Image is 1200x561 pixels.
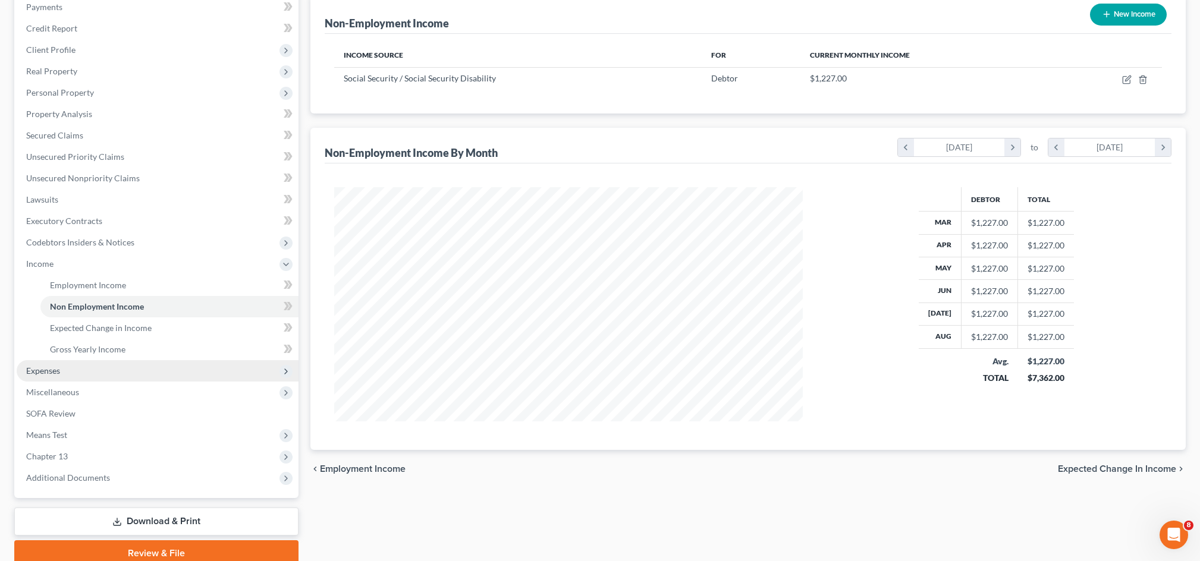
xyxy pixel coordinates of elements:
a: Executory Contracts [17,210,299,232]
span: Secured Claims [26,130,83,140]
a: Gross Yearly Income [40,339,299,360]
span: Codebtors Insiders & Notices [26,237,134,247]
span: Unsecured Priority Claims [26,152,124,162]
a: Lawsuits [17,189,299,210]
i: chevron_right [1155,138,1171,156]
span: Employment Income [320,464,406,474]
a: Credit Report [17,18,299,39]
td: $1,227.00 [1018,280,1075,302]
a: Unsecured Priority Claims [17,146,299,168]
span: Client Profile [26,45,76,55]
div: $1,227.00 [971,239,1008,251]
span: Payments [26,2,62,12]
i: chevron_left [1048,138,1064,156]
a: Employment Income [40,275,299,296]
span: Employment Income [50,280,126,290]
a: Secured Claims [17,125,299,146]
i: chevron_right [1004,138,1020,156]
span: Executory Contracts [26,216,102,226]
div: [DATE] [914,138,1005,156]
button: Expected Change in Income chevron_right [1058,464,1186,474]
div: $1,227.00 [971,217,1008,229]
span: Means Test [26,430,67,440]
th: Jun [919,280,962,302]
span: Expenses [26,365,60,376]
span: 8 [1184,521,1193,530]
a: Unsecured Nonpriority Claims [17,168,299,189]
i: chevron_left [898,138,914,156]
span: Income [26,259,54,269]
span: Additional Documents [26,472,110,483]
span: $1,227.00 [810,73,847,83]
div: TOTAL [971,372,1009,384]
span: Expected Change in Income [1058,464,1176,474]
div: $1,227.00 [971,263,1008,275]
div: [DATE] [1064,138,1155,156]
td: $1,227.00 [1018,302,1075,325]
span: Property Analysis [26,109,92,119]
button: New Income [1090,4,1167,26]
span: Credit Report [26,23,77,33]
span: Unsecured Nonpriority Claims [26,173,140,183]
span: Expected Change in Income [50,323,152,333]
th: May [919,257,962,279]
div: Non-Employment Income By Month [325,146,498,160]
div: $1,227.00 [971,285,1008,297]
span: SOFA Review [26,408,76,418]
span: Income Source [344,51,403,59]
span: Debtor [711,73,738,83]
div: $1,227.00 [1028,355,1065,367]
span: Lawsuits [26,194,58,204]
button: chevron_left Employment Income [310,464,406,474]
div: $1,227.00 [971,331,1008,343]
a: Property Analysis [17,103,299,125]
td: $1,227.00 [1018,212,1075,234]
span: Chapter 13 [26,451,68,461]
div: $1,227.00 [971,308,1008,320]
iframe: Intercom live chat [1160,521,1188,549]
th: Apr [919,234,962,257]
span: Gross Yearly Income [50,344,125,354]
a: Expected Change in Income [40,317,299,339]
span: Current Monthly Income [810,51,910,59]
th: Aug [919,326,962,348]
i: chevron_right [1176,464,1186,474]
td: $1,227.00 [1018,326,1075,348]
th: Debtor [962,187,1018,211]
span: Real Property [26,66,77,76]
a: Non Employment Income [40,296,299,317]
div: Avg. [971,355,1009,367]
span: Personal Property [26,87,94,97]
span: to [1031,141,1038,153]
td: $1,227.00 [1018,234,1075,257]
td: $1,227.00 [1018,257,1075,279]
i: chevron_left [310,464,320,474]
th: Total [1018,187,1075,211]
div: $7,362.00 [1028,372,1065,384]
a: SOFA Review [17,403,299,424]
span: Social Security / Social Security Disability [344,73,496,83]
th: Mar [919,212,962,234]
a: Download & Print [14,508,299,535]
th: [DATE] [919,302,962,325]
div: Non-Employment Income [325,16,449,30]
span: Miscellaneous [26,387,79,397]
span: Non Employment Income [50,301,144,311]
span: For [711,51,726,59]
